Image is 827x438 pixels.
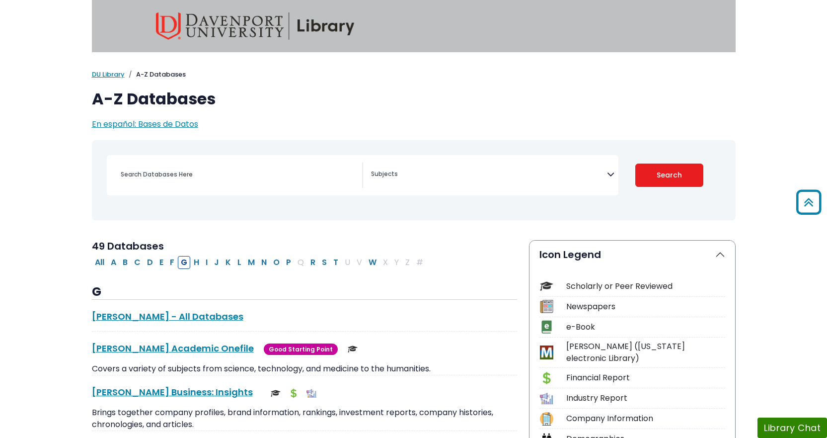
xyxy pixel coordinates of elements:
[211,256,222,269] button: Filter Results J
[566,413,725,425] div: Company Information
[156,256,166,269] button: Filter Results E
[348,344,358,354] img: Scholarly or Peer Reviewed
[540,300,553,313] img: Icon Newspapers
[566,341,725,364] div: [PERSON_NAME] ([US_STATE] electronic Library)
[566,280,725,292] div: Scholarly or Peer Reviewed
[92,256,427,267] div: Alpha-list to filter by first letter of database name
[283,256,294,269] button: Filter Results P
[191,256,202,269] button: Filter Results H
[307,256,318,269] button: Filter Results R
[245,256,258,269] button: Filter Results M
[92,70,125,79] a: DU Library
[271,388,281,398] img: Scholarly or Peer Reviewed
[540,371,553,385] img: Icon Financial Report
[319,256,330,269] button: Filter Results S
[529,241,735,268] button: Icon Legend
[120,256,131,269] button: Filter Results B
[131,256,144,269] button: Filter Results C
[540,412,553,426] img: Icon Company Information
[92,407,517,431] p: Brings together company profiles, brand information, rankings, investment reports, company histor...
[540,392,553,405] img: Icon Industry Report
[92,118,198,130] a: En español: Bases de Datos
[540,320,553,334] img: Icon e-Book
[289,388,299,398] img: Financial Report
[223,256,234,269] button: Filter Results K
[566,321,725,333] div: e-Book
[125,70,186,80] li: A-Z Databases
[330,256,341,269] button: Filter Results T
[178,256,190,269] button: Filter Results G
[92,342,254,354] a: [PERSON_NAME] Academic Onefile
[540,346,553,359] img: Icon MeL (Michigan electronic Library)
[757,418,827,438] button: Library Chat
[264,344,338,355] span: Good Starting Point
[108,256,119,269] button: Filter Results A
[144,256,156,269] button: Filter Results D
[270,256,283,269] button: Filter Results O
[366,256,379,269] button: Filter Results W
[92,386,253,398] a: [PERSON_NAME] Business: Insights
[793,194,825,210] a: Back to Top
[92,70,736,80] nav: breadcrumb
[167,256,177,269] button: Filter Results F
[306,388,316,398] img: Industry Report
[92,310,243,323] a: [PERSON_NAME] - All Databases
[371,171,607,179] textarea: Search
[92,285,517,300] h3: G
[92,89,736,108] h1: A-Z Databases
[234,256,244,269] button: Filter Results L
[540,279,553,293] img: Icon Scholarly or Peer Reviewed
[156,12,355,40] img: Davenport University Library
[92,140,736,220] nav: Search filters
[92,239,164,253] span: 49 Databases
[92,256,107,269] button: All
[566,392,725,404] div: Industry Report
[635,164,703,187] button: Submit for Search Results
[203,256,211,269] button: Filter Results I
[566,301,725,313] div: Newspapers
[258,256,270,269] button: Filter Results N
[566,372,725,384] div: Financial Report
[92,363,517,375] p: Covers a variety of subjects from science, technology, and medicine to the humanities.
[115,167,362,181] input: Search database by title or keyword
